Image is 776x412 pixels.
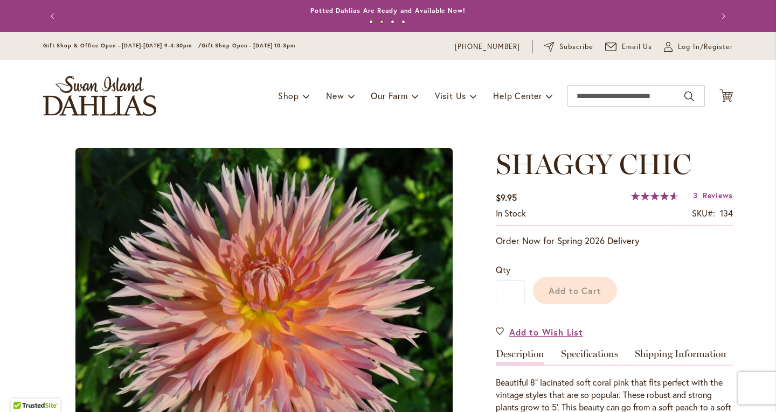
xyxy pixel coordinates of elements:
[493,90,542,101] span: Help Center
[310,6,466,15] a: Potted Dahlias Are Ready and Available Now!
[496,234,733,247] p: Order Now for Spring 2026 Delivery
[43,42,202,49] span: Gift Shop & Office Open - [DATE]-[DATE] 9-4:30pm /
[496,207,526,219] span: In stock
[401,20,405,24] button: 4 of 4
[496,349,544,365] a: Description
[43,5,65,27] button: Previous
[496,207,526,220] div: Availability
[720,207,733,220] div: 134
[664,41,733,52] a: Log In/Register
[561,349,618,365] a: Specifications
[326,90,344,101] span: New
[693,190,698,200] span: 3
[544,41,593,52] a: Subscribe
[371,90,407,101] span: Our Farm
[369,20,373,24] button: 1 of 4
[391,20,394,24] button: 3 of 4
[509,326,583,338] span: Add to Wish List
[703,190,733,200] span: Reviews
[693,190,733,200] a: 3 Reviews
[559,41,593,52] span: Subscribe
[43,76,156,116] a: store logo
[622,41,653,52] span: Email Us
[380,20,384,24] button: 2 of 4
[631,192,678,200] div: 93%
[711,5,733,27] button: Next
[605,41,653,52] a: Email Us
[278,90,299,101] span: Shop
[496,264,510,275] span: Qty
[435,90,466,101] span: Visit Us
[496,192,517,203] span: $9.95
[692,207,715,219] strong: SKU
[202,42,295,49] span: Gift Shop Open - [DATE] 10-3pm
[455,41,520,52] a: [PHONE_NUMBER]
[678,41,733,52] span: Log In/Register
[496,326,583,338] a: Add to Wish List
[496,147,691,181] span: SHAGGY CHIC
[635,349,726,365] a: Shipping Information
